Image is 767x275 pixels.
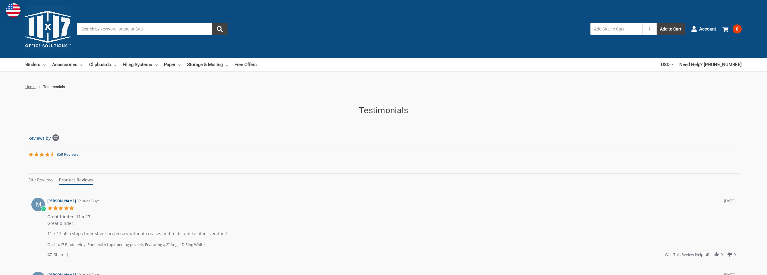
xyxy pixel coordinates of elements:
span: [PERSON_NAME] [47,198,76,203]
div: Great binder. 11 x 17 [47,214,90,221]
div: vote up Review by Michael M. on 12 Aug 2025 [714,252,719,257]
button: Add to Cart [657,23,685,35]
img: duty and tax information for United States [6,3,20,18]
span: 0 [721,252,723,257]
span: 0 [734,252,736,257]
a: Need Help? [PHONE_NUMBER] [679,58,742,71]
span: review date 08/12/25 [724,198,736,203]
a: Home [25,85,36,89]
a: Free Offers [234,58,257,71]
a: Product 11x17 Binder Vinyl Panel with top opening pockets Featuring a 2&quot; Angle-D Ring White [47,236,736,247]
input: Add SKU to Cart [590,23,642,35]
input: Search by keyword, brand or SKU [77,23,228,35]
span: 0 [733,24,742,34]
span: share [54,252,64,257]
span: Verified Buyer [77,198,101,203]
span: share [47,251,70,257]
img: 11x17.com [25,6,71,52]
div: On 11x17 Binder Vinyl Panel with top opening pockets Featuring a 2" Angle-D Ring White [47,236,736,247]
span: Reviews by [28,136,51,141]
a: Paper [164,58,181,71]
span: Account [699,26,716,33]
a: Storage & Mailing [187,58,228,71]
a: Binders [25,58,46,71]
a: Accessories [52,58,83,71]
span: M [32,202,45,207]
div: vote down Review by Michael M. on 12 Aug 2025 [727,252,732,257]
a: Account [691,21,716,37]
a: 0 [722,21,742,37]
div: Great binder. 11 x 17 also ships their sheet protectors without creases and folds, unlike other v... [47,220,227,236]
a: USD [661,58,673,71]
div: testimonials tabs [28,174,739,186]
a: 859 reviews [57,152,78,157]
span: Product Reviews [59,177,93,183]
a: Clipboards [89,58,116,71]
a: Filing Systems [123,58,158,71]
span: Site Reviews [28,177,53,183]
span: Testimonials [43,85,65,89]
h1: Testimonials [25,104,742,117]
span: Was this review helpful? [665,252,710,257]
